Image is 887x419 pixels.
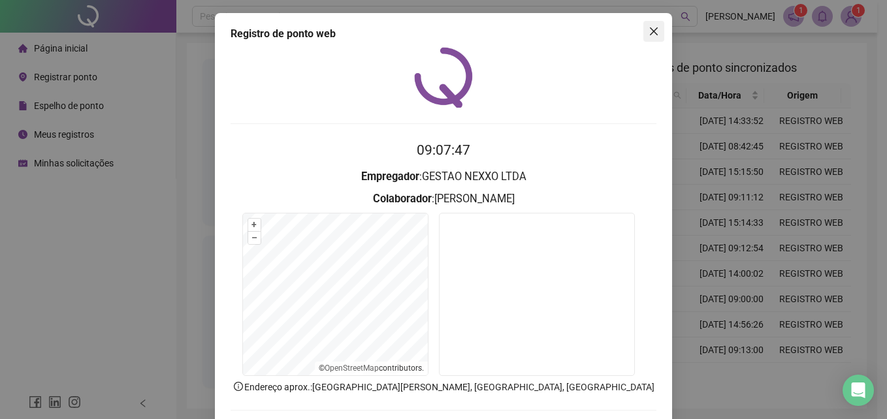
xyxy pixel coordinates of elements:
[843,375,874,406] div: Open Intercom Messenger
[649,26,659,37] span: close
[319,364,424,373] li: © contributors.
[231,380,656,394] p: Endereço aprox. : [GEOGRAPHIC_DATA][PERSON_NAME], [GEOGRAPHIC_DATA], [GEOGRAPHIC_DATA]
[414,47,473,108] img: QRPoint
[248,219,261,231] button: +
[643,21,664,42] button: Close
[231,191,656,208] h3: : [PERSON_NAME]
[373,193,432,205] strong: Colaborador
[231,168,656,185] h3: : GESTAO NEXXO LTDA
[361,170,419,183] strong: Empregador
[325,364,379,373] a: OpenStreetMap
[417,142,470,158] time: 09:07:47
[233,380,244,392] span: info-circle
[231,26,656,42] div: Registro de ponto web
[248,232,261,244] button: –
